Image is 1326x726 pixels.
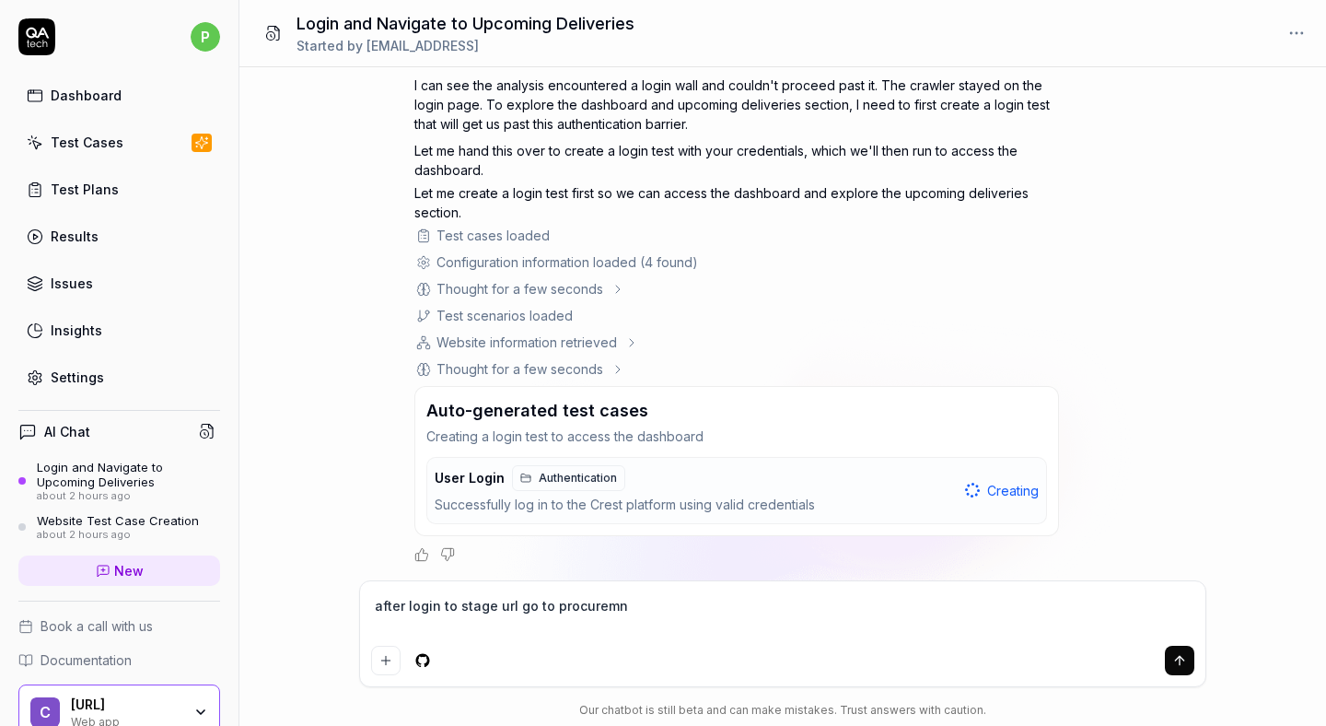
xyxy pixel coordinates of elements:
p: I can see the analysis encountered a login wall and couldn't proceed past it. The crawler stayed ... [414,76,1059,134]
a: Results [18,218,220,254]
div: Started by [297,36,634,55]
p: Let me hand this over to create a login test with your credentials, which we'll then run to acces... [414,141,1059,180]
span: User Login [435,470,505,486]
a: Dashboard [18,77,220,113]
div: Successfully log in to the Crest platform using valid credentials [435,495,958,516]
div: Website information retrieved [436,333,617,352]
div: about 2 hours ago [37,490,220,503]
div: Settings [51,368,104,387]
p: Let me create a login test first so we can access the dashboard and explore the upcoming deliveri... [414,183,1059,222]
a: Test Plans [18,171,220,207]
h4: AI Chat [44,422,90,441]
button: p [191,18,220,55]
div: Dashboard [51,86,122,105]
div: Login and Navigate to Upcoming Deliveries [37,460,220,490]
span: Creating [987,481,1039,500]
a: Test Cases [18,124,220,160]
div: Website Test Case Creation [37,513,199,528]
span: Authentication [539,470,617,486]
button: Add attachment [371,646,401,675]
a: Book a call with us [18,616,220,636]
button: Positive feedback [414,547,429,562]
div: Test cases loaded [436,226,550,245]
div: Test Plans [51,180,119,199]
p: Creating a login test to access the dashboard [426,427,1047,446]
h1: Login and Navigate to Upcoming Deliveries [297,11,634,36]
div: Crest.ai [71,697,181,713]
button: User LoginAuthenticationSuccessfully log in to the Crest platform using valid credentials Creating [427,458,1046,523]
div: Our chatbot is still beta and can make mistakes. Trust answers with caution. [359,702,1206,719]
textarea: after login to stage url go to procurem [371,592,1194,638]
a: Settings [18,359,220,395]
span: New [114,561,144,580]
div: Issues [51,274,93,293]
div: Test scenarios loaded [436,306,573,325]
div: Thought for a few seconds [436,279,603,299]
a: Website Test Case Creationabout 2 hours ago [18,513,220,541]
span: Documentation [41,650,132,670]
a: Documentation [18,650,220,670]
span: p [191,22,220,52]
div: about 2 hours ago [37,529,199,542]
a: Insights [18,312,220,348]
button: Negative feedback [440,547,455,562]
span: Book a call with us [41,616,153,636]
a: Authentication [512,465,625,491]
div: Insights [51,321,102,340]
a: Login and Navigate to Upcoming Deliveriesabout 2 hours ago [18,460,220,502]
div: Thought for a few seconds [436,359,603,379]
div: Results [51,227,99,246]
div: Test Cases [51,133,123,152]
a: Issues [18,265,220,301]
a: New [18,556,220,586]
h3: Auto-generated test cases [426,398,648,423]
div: Configuration information loaded (4 found) [436,252,698,272]
span: [EMAIL_ADDRESS] [366,38,479,53]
